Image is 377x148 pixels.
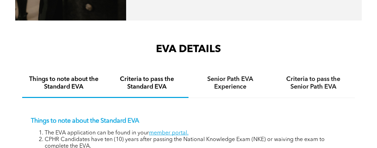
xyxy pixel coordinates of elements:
h4: Things to note about the Standard EVA [28,75,99,91]
h4: Criteria to pass the Standard EVA [112,75,182,91]
h4: Senior Path EVA Experience [195,75,265,91]
span: EVA DETAILS [156,44,221,55]
a: member portal. [149,130,188,136]
h4: Criteria to pass the Senior Path EVA [278,75,349,91]
p: Things to note about the Standard EVA [31,117,346,125]
li: The EVA application can be found in your [45,130,346,137]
